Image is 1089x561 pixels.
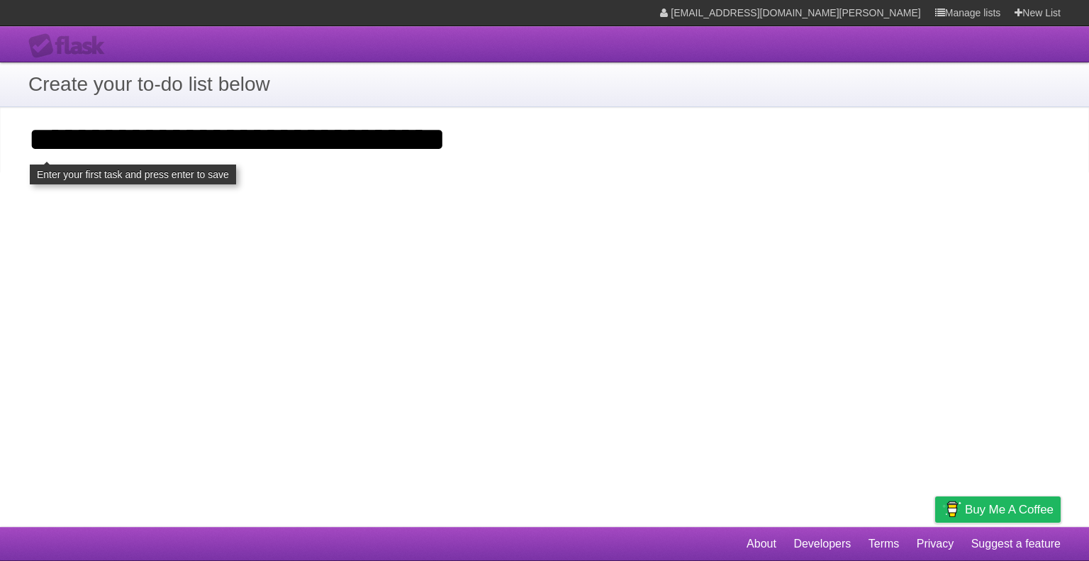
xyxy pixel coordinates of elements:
h1: Create your to-do list below [28,70,1061,99]
a: Developers [793,531,851,557]
div: Flask [28,33,113,59]
a: About [747,531,776,557]
img: Buy me a coffee [942,497,961,521]
span: Buy me a coffee [965,497,1054,522]
a: Suggest a feature [971,531,1061,557]
a: Buy me a coffee [935,496,1061,523]
a: Terms [869,531,900,557]
a: Privacy [917,531,954,557]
